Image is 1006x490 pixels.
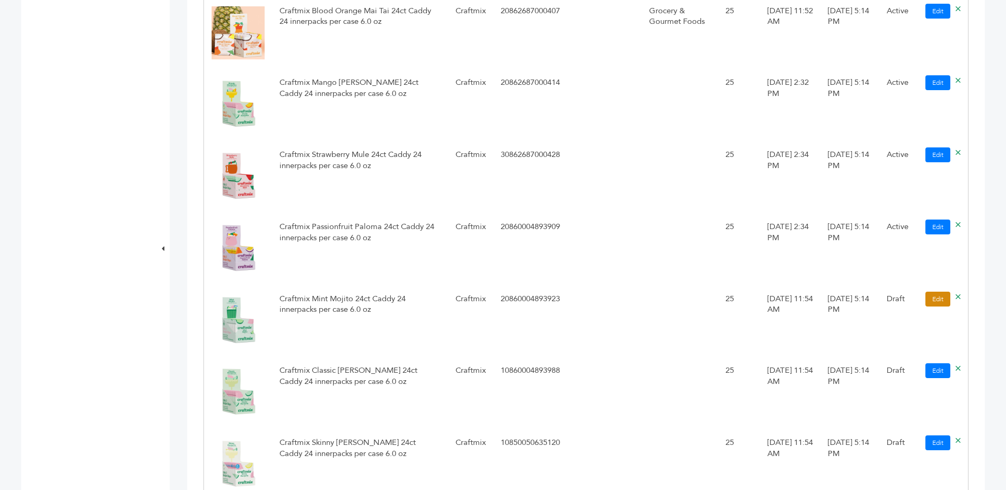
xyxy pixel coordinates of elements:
td: 25 [718,142,760,214]
img: No Image [212,150,265,203]
a: Edit [925,220,950,234]
td: Craftmix [448,142,493,214]
td: Craftmix [448,70,493,142]
img: No Image [212,366,265,419]
td: [DATE] 11:54 AM [760,358,820,430]
td: Active [879,142,918,214]
td: 10860004893988 [493,358,567,430]
img: No Image [212,294,265,347]
td: [DATE] 5:14 PM [820,142,879,214]
td: Craftmix [448,286,493,358]
td: Craftmix [448,214,493,286]
td: Craftmix Mint Mojito 24ct Caddy 24 innerpacks per case 6.0 oz [272,286,448,358]
td: Draft [879,358,918,430]
a: Edit [925,75,950,90]
td: Craftmix Mango [PERSON_NAME] 24ct Caddy 24 innerpacks per case 6.0 oz [272,70,448,142]
td: [DATE] 2:34 PM [760,142,820,214]
td: Craftmix Passionfruit Paloma 24ct Caddy 24 innerpacks per case 6.0 oz [272,214,448,286]
td: Active [879,214,918,286]
td: 30862687000428 [493,142,567,214]
td: [DATE] 11:54 AM [760,286,820,358]
td: 25 [718,286,760,358]
img: No Image [212,222,265,275]
td: [DATE] 5:14 PM [820,214,879,286]
td: 20860004893923 [493,286,567,358]
td: [DATE] 5:14 PM [820,286,879,358]
td: Active [879,70,918,142]
a: Edit [925,4,950,19]
td: 20860004893909 [493,214,567,286]
td: [DATE] 5:14 PM [820,70,879,142]
td: Craftmix [448,358,493,430]
img: No Image [212,78,265,131]
td: [DATE] 5:14 PM [820,358,879,430]
td: [DATE] 2:32 PM [760,70,820,142]
img: No Image [212,6,265,59]
td: Draft [879,286,918,358]
a: Edit [925,363,950,378]
td: 20862687000414 [493,70,567,142]
td: 25 [718,214,760,286]
a: Edit [925,292,950,307]
a: Edit [925,147,950,162]
a: Edit [925,435,950,450]
td: [DATE] 2:34 PM [760,214,820,286]
td: 25 [718,358,760,430]
td: Craftmix Strawberry Mule 24ct Caddy 24 innerpacks per case 6.0 oz [272,142,448,214]
td: Craftmix Classic [PERSON_NAME] 24ct Caddy 24 innerpacks per case 6.0 oz [272,358,448,430]
td: 25 [718,70,760,142]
